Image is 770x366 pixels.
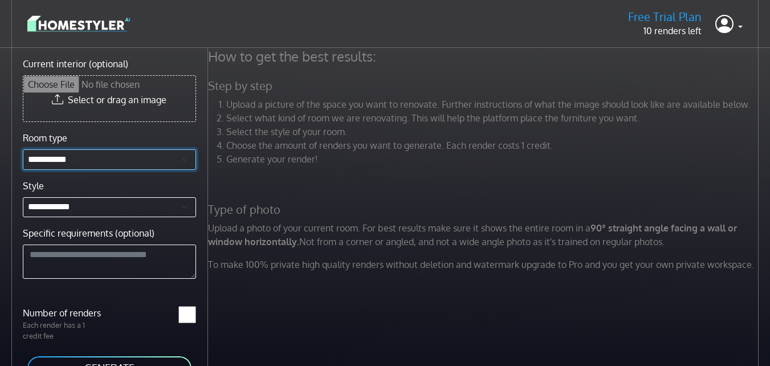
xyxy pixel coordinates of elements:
[201,79,768,93] h5: Step by step
[226,125,761,139] li: Select the style of your room.
[628,24,702,38] p: 10 renders left
[226,97,761,111] li: Upload a picture of the space you want to renovate. Further instructions of what the image should...
[201,221,768,249] p: Upload a photo of your current room. For best results make sure it shows the entire room in a Not...
[23,226,154,240] label: Specific requirements (optional)
[226,111,761,125] li: Select what kind of room we are renovating. This will help the platform place the furniture you w...
[226,152,761,166] li: Generate your render!
[628,10,702,24] h5: Free Trial Plan
[23,179,44,193] label: Style
[27,14,130,34] img: logo-3de290ba35641baa71223ecac5eacb59cb85b4c7fdf211dc9aaecaaee71ea2f8.svg
[23,57,128,71] label: Current interior (optional)
[23,131,67,145] label: Room type
[226,139,761,152] li: Choose the amount of renders you want to generate. Each render costs 1 credit.
[208,222,737,247] strong: 90° straight angle facing a wall or window horizontally.
[201,48,768,65] h4: How to get the best results:
[201,258,768,271] p: To make 100% private high quality renders without deletion and watermark upgrade to Pro and you g...
[201,202,768,217] h5: Type of photo
[16,306,109,320] label: Number of renders
[16,320,109,341] p: Each render has a 1 credit fee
